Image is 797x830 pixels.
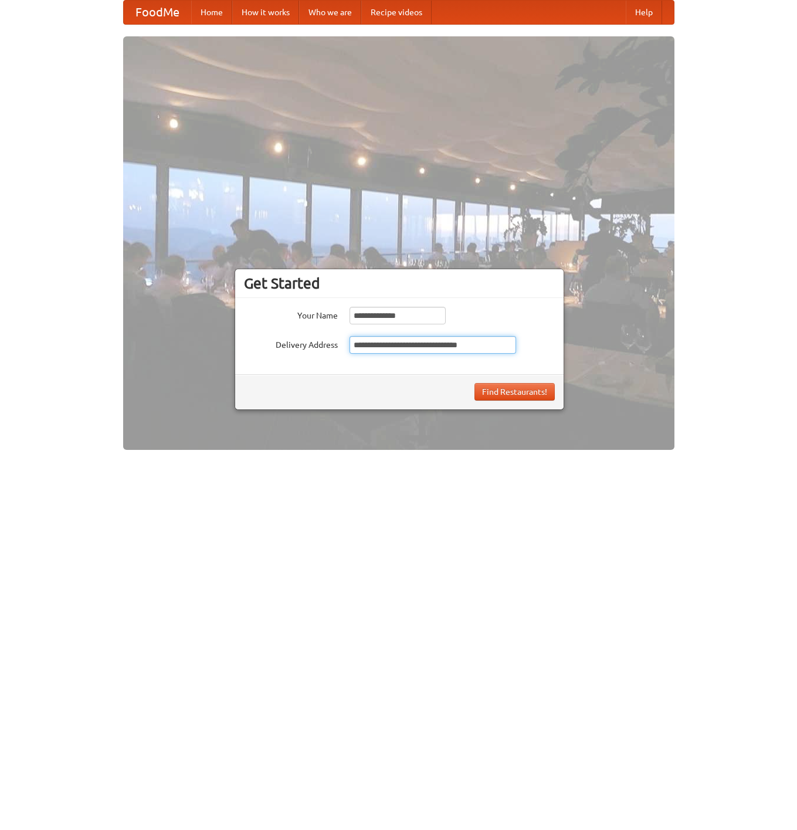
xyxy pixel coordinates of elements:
label: Your Name [244,307,338,321]
label: Delivery Address [244,336,338,351]
h3: Get Started [244,275,555,292]
button: Find Restaurants! [474,383,555,401]
a: FoodMe [124,1,191,24]
a: Home [191,1,232,24]
a: Recipe videos [361,1,432,24]
a: Who we are [299,1,361,24]
a: How it works [232,1,299,24]
a: Help [626,1,662,24]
